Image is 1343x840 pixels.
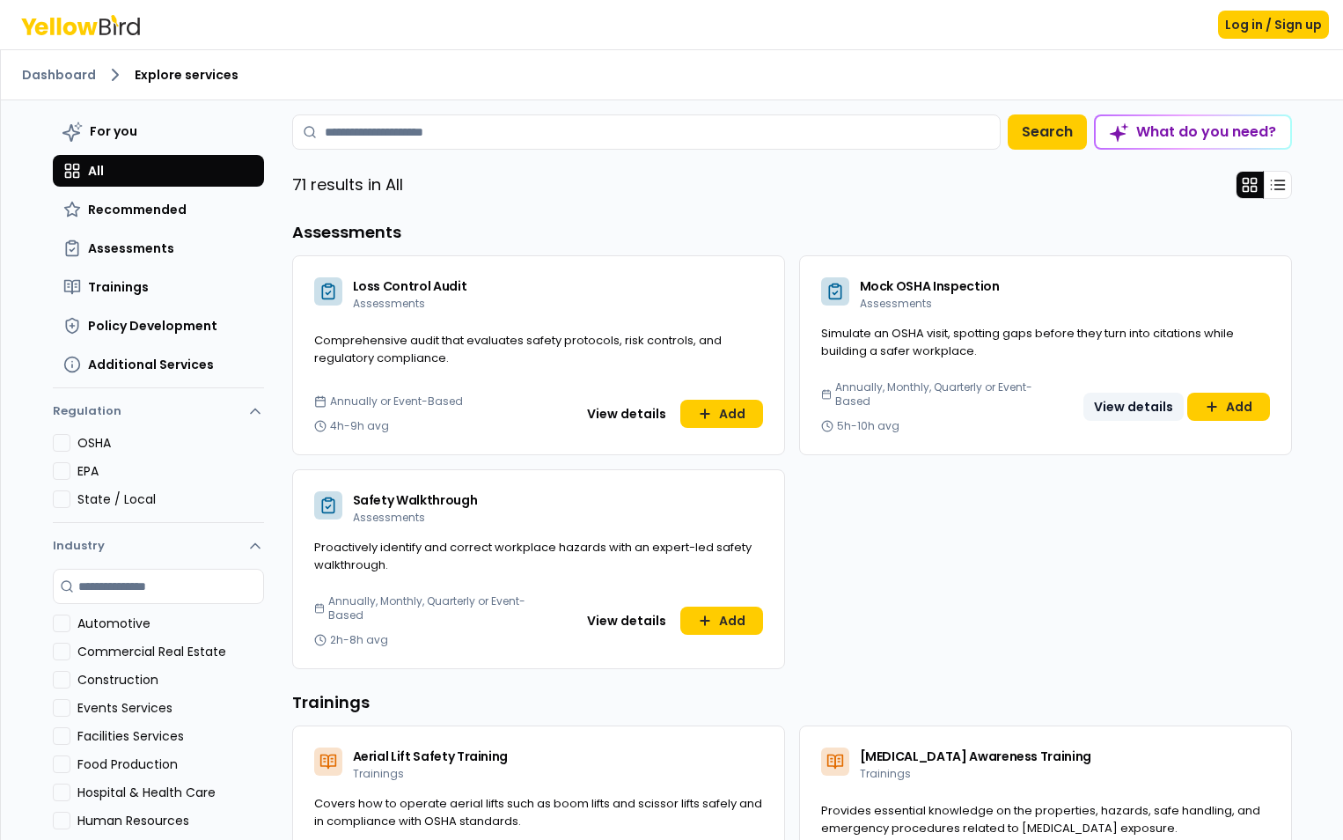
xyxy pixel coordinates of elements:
button: Trainings [53,271,264,303]
button: Assessments [53,232,264,264]
button: Add [680,400,763,428]
div: What do you need? [1096,116,1290,148]
p: 71 results in All [292,173,403,197]
label: OSHA [77,434,264,452]
span: All [88,162,104,180]
span: Mock OSHA Inspection [860,277,1000,295]
button: All [53,155,264,187]
button: Search [1008,114,1087,150]
span: Additional Services [88,356,214,373]
label: EPA [77,462,264,480]
label: Construction [77,671,264,689]
span: Trainings [88,278,149,296]
span: Trainings [353,766,404,781]
span: Explore services [135,66,239,84]
span: Aerial Lift Safety Training [353,748,509,765]
h3: Assessments [292,220,1292,245]
span: Assessments [860,296,932,311]
button: View details [1083,393,1184,421]
button: What do you need? [1094,114,1292,150]
button: Log in / Sign up [1218,11,1329,39]
button: Regulation [53,395,264,434]
span: Annually, Monthly, Quarterly or Event-Based [835,380,1038,409]
a: Dashboard [22,66,96,84]
label: Events Services [77,699,264,717]
label: Facilities Services [77,727,264,745]
h3: Trainings [292,690,1292,715]
span: 5h-10h avg [837,419,899,433]
button: Recommended [53,194,264,225]
span: Proactively identify and correct workplace hazards with an expert-led safety walkthrough. [314,539,752,573]
span: Recommended [88,201,187,218]
button: Add [680,607,763,635]
button: Policy Development [53,310,264,342]
span: Provides essential knowledge on the properties, hazards, safe handling, and emergency procedures ... [821,802,1260,836]
span: Assessments [88,239,174,257]
button: For you [53,114,264,148]
label: Human Resources [77,812,264,829]
span: Covers how to operate aerial lifts such as boom lifts and scissor lifts safely and in compliance ... [314,795,762,829]
label: Commercial Real Estate [77,643,264,660]
span: Assessments [353,296,425,311]
span: Trainings [860,766,911,781]
button: View details [576,607,677,635]
label: Food Production [77,755,264,773]
span: 2h-8h avg [330,633,388,647]
span: Annually or Event-Based [330,394,463,409]
span: Safety Walkthrough [353,491,478,509]
span: Simulate an OSHA visit, spotting gaps before they turn into citations while building a safer work... [821,325,1234,359]
span: 4h-9h avg [330,419,389,433]
label: State / Local [77,490,264,508]
button: View details [576,400,677,428]
span: Policy Development [88,317,217,335]
span: Annually, Monthly, Quarterly or Event-Based [328,594,532,623]
button: Additional Services [53,349,264,380]
label: Automotive [77,615,264,632]
button: Industry [53,523,264,569]
span: For you [90,122,137,140]
span: Loss Control Audit [353,277,467,295]
div: Regulation [53,434,264,522]
label: Hospital & Health Care [77,784,264,801]
nav: breadcrumb [22,64,1322,85]
span: Comprehensive audit that evaluates safety protocols, risk controls, and regulatory compliance. [314,332,722,366]
span: Assessments [353,510,425,525]
button: Add [1187,393,1270,421]
span: [MEDICAL_DATA] Awareness Training [860,748,1091,765]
